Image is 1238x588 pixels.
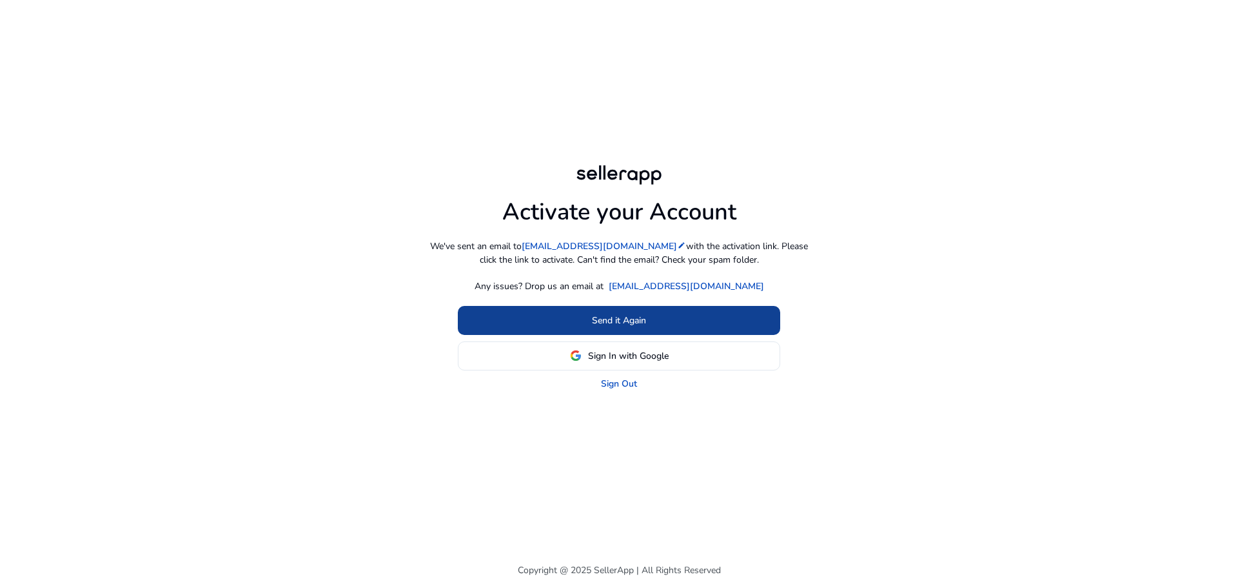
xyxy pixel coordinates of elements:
p: We've sent an email to with the activation link. Please click the link to activate. Can't find th... [426,239,812,267]
p: Any issues? Drop us an email at [475,279,604,293]
a: [EMAIL_ADDRESS][DOMAIN_NAME] [609,279,764,293]
a: Sign Out [601,377,637,390]
mat-icon: edit [677,241,686,250]
button: Send it Again [458,306,780,335]
img: google-logo.svg [570,350,582,361]
span: Sign In with Google [588,349,669,363]
button: Sign In with Google [458,341,780,370]
a: [EMAIL_ADDRESS][DOMAIN_NAME] [522,239,686,253]
span: Send it Again [592,314,646,327]
h1: Activate your Account [502,188,736,226]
